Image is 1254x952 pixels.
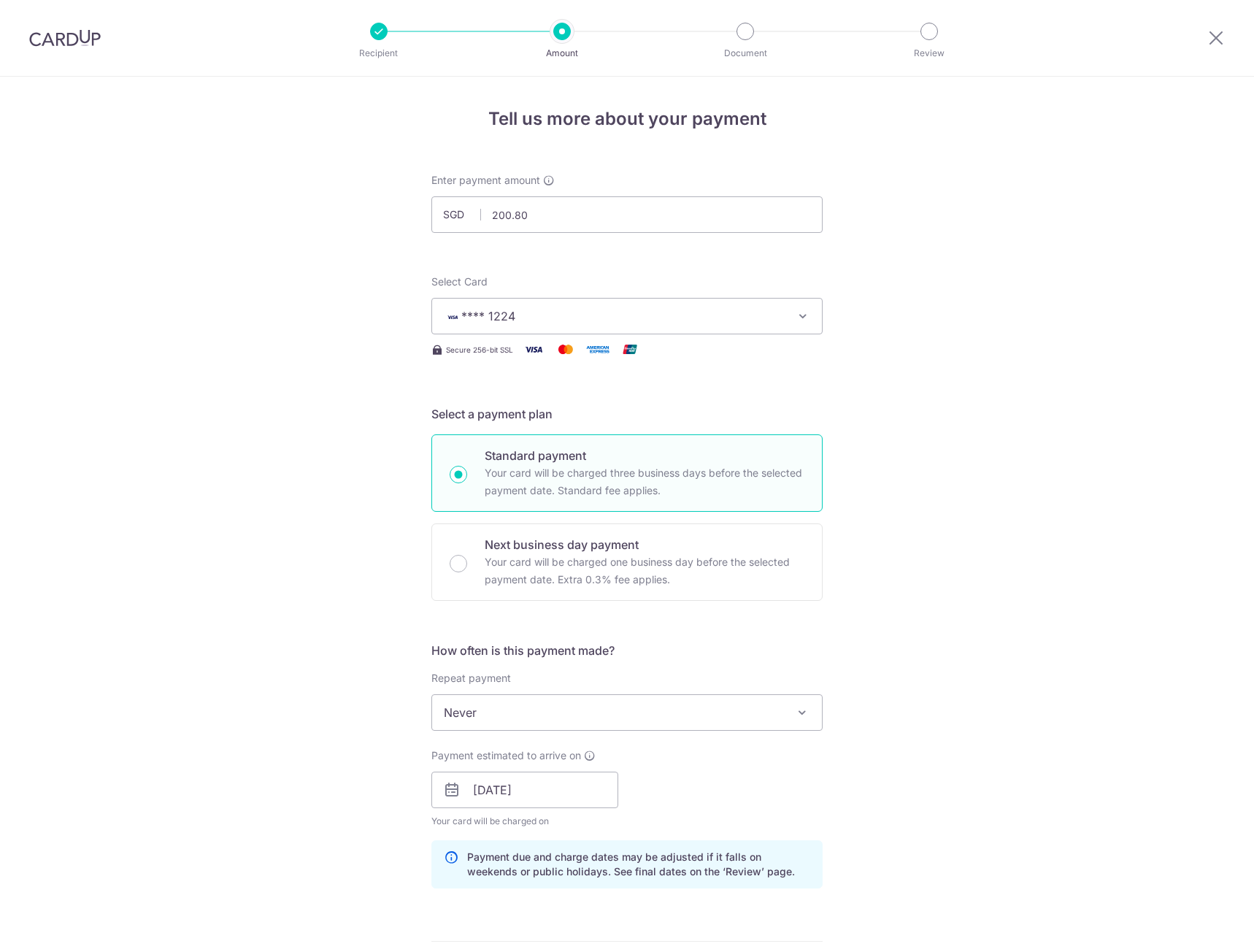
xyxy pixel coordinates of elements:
[583,340,612,358] img: American Express
[467,850,810,879] p: Payment due and charge dates may be adjusted if it falls on weekends or public holidays. See fina...
[485,464,804,499] p: Your card will be charged three business days before the selected payment date. Standard fee appl...
[485,447,804,464] p: Standard payment
[443,207,481,222] span: SGD
[446,344,513,356] span: Secure 256-bit SSL
[431,642,823,659] h5: How often is this payment made?
[325,46,433,61] p: Recipient
[431,405,823,423] h5: Select a payment plan
[519,340,548,358] img: Visa
[508,46,616,61] p: Amount
[551,340,580,358] img: Mastercard
[431,748,581,763] span: Payment estimated to arrive on
[875,46,983,61] p: Review
[431,772,618,808] input: DD / MM / YYYY
[432,695,822,730] span: Never
[431,671,511,686] label: Repeat payment
[615,340,645,358] img: Union Pay
[431,694,823,731] span: Never
[431,106,823,132] h4: Tell us more about your payment
[431,275,488,288] span: translation missing: en.payables.payment_networks.credit_card.summary.labels.select_card
[485,553,804,588] p: Your card will be charged one business day before the selected payment date. Extra 0.3% fee applies.
[431,173,540,188] span: Enter payment amount
[431,196,823,233] input: 0.00
[691,46,799,61] p: Document
[431,814,618,829] span: Your card will be charged on
[444,312,461,322] img: VISA
[29,29,101,47] img: CardUp
[485,536,804,553] p: Next business day payment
